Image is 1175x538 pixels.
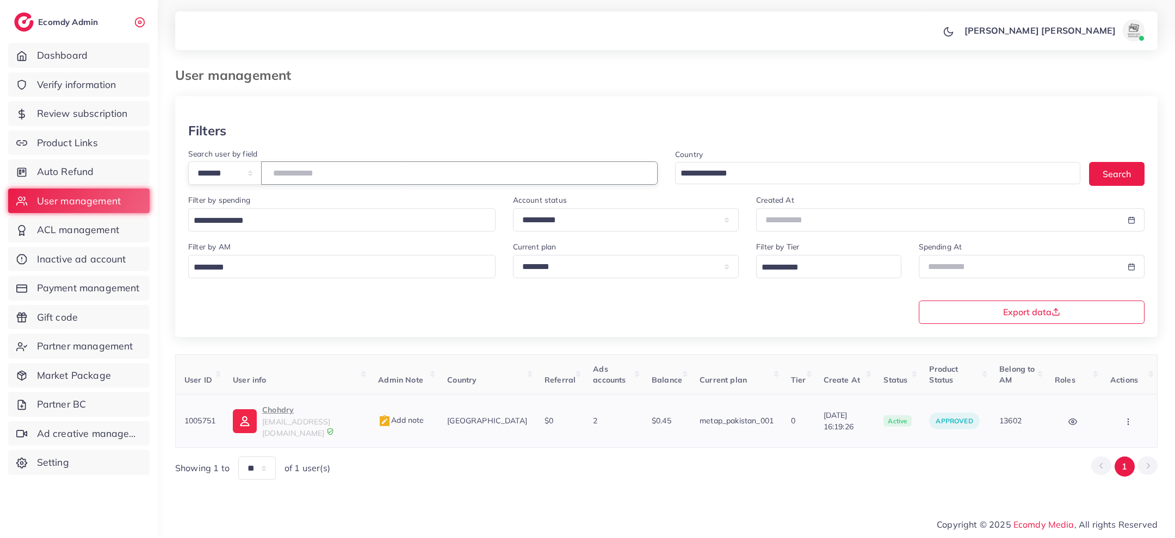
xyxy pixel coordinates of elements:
[188,208,496,232] div: Search for option
[188,255,496,278] div: Search for option
[8,450,150,475] a: Setting
[8,363,150,388] a: Market Package
[8,43,150,68] a: Dashboard
[8,189,150,214] a: User management
[37,397,86,411] span: Partner BC
[37,107,128,121] span: Review subscription
[14,12,34,32] img: logo
[8,334,150,359] a: Partner management
[8,276,150,301] a: Payment management
[37,455,69,470] span: Setting
[37,368,111,383] span: Market Package
[38,17,101,27] h2: Ecomdy Admin
[8,159,150,184] a: Auto Refund
[8,305,150,330] a: Gift code
[8,392,150,417] a: Partner BC
[37,339,133,353] span: Partner management
[964,24,1116,37] p: [PERSON_NAME] [PERSON_NAME]
[37,165,94,179] span: Auto Refund
[8,217,150,242] a: ACL management
[958,20,1149,41] a: [PERSON_NAME] [PERSON_NAME]avatar
[37,281,140,295] span: Payment management
[8,247,150,272] a: Inactive ad account
[190,259,481,276] input: Search for option
[758,259,887,276] input: Search for option
[37,194,121,208] span: User management
[8,72,150,97] a: Verify information
[37,310,78,324] span: Gift code
[37,78,116,92] span: Verify information
[1115,456,1135,477] button: Go to page 1
[675,162,1080,184] div: Search for option
[14,12,101,32] a: logoEcomdy Admin
[37,136,98,150] span: Product Links
[1123,20,1145,41] img: avatar
[8,130,150,155] a: Product Links
[1091,456,1158,477] ul: Pagination
[37,252,126,266] span: Inactive ad account
[37,427,141,441] span: Ad creative management
[677,165,1066,182] input: Search for option
[8,101,150,126] a: Review subscription
[756,255,901,278] div: Search for option
[37,223,119,237] span: ACL management
[190,212,481,229] input: Search for option
[8,421,150,446] a: Ad creative management
[37,48,88,62] span: Dashboard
